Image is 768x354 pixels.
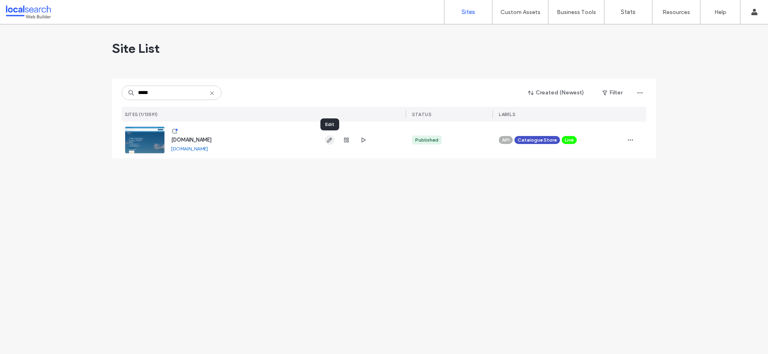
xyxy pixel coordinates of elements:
[714,9,726,16] label: Help
[500,9,540,16] label: Custom Assets
[594,86,630,99] button: Filter
[518,136,557,144] span: Catalogue Store
[112,40,160,56] span: Site List
[499,112,515,117] span: LABELS
[462,8,475,16] label: Sites
[415,136,438,144] div: Published
[521,86,591,99] button: Created (Newest)
[557,9,596,16] label: Business Tools
[18,6,35,13] span: Help
[171,146,208,152] a: [DOMAIN_NAME]
[621,8,636,16] label: Stats
[565,136,574,144] span: Live
[320,118,339,130] div: Edit
[412,112,431,117] span: STATUS
[171,137,212,143] a: [DOMAIN_NAME]
[502,136,510,144] span: API
[662,9,690,16] label: Resources
[125,112,158,117] span: SITES (1/13591)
